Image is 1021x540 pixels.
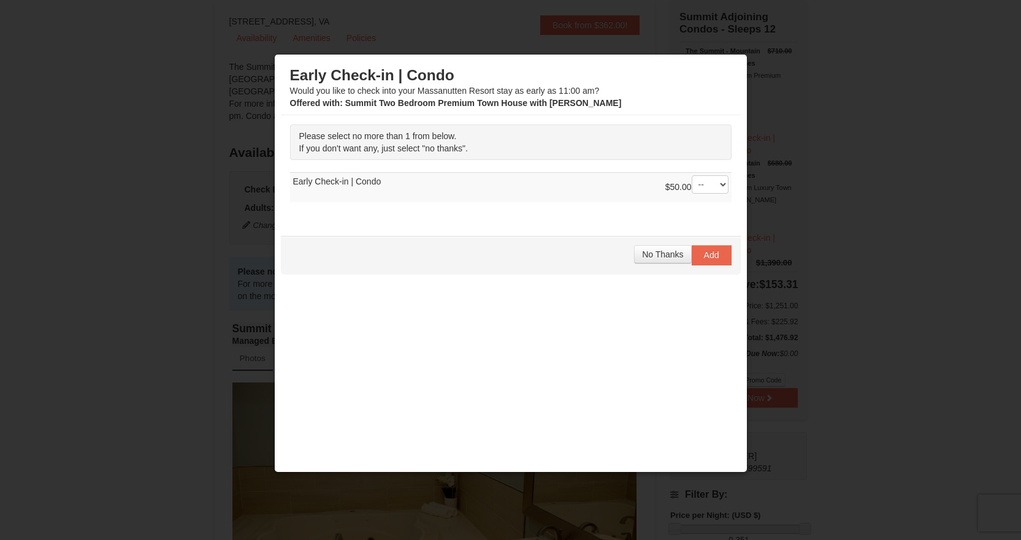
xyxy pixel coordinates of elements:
span: No Thanks [642,249,683,259]
div: Would you like to check into your Massanutten Resort stay as early as 11:00 am? [290,66,732,109]
span: Offered with [290,98,340,108]
div: $50.00 [665,175,728,200]
td: Early Check-in | Condo [290,173,732,203]
button: No Thanks [634,245,691,264]
span: Please select no more than 1 from below. [299,131,457,141]
button: Add [692,245,732,265]
h3: Early Check-in | Condo [290,66,732,85]
span: Add [704,250,719,260]
span: If you don't want any, just select "no thanks". [299,143,468,153]
strong: : Summit Two Bedroom Premium Town House with [PERSON_NAME] [290,98,622,108]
